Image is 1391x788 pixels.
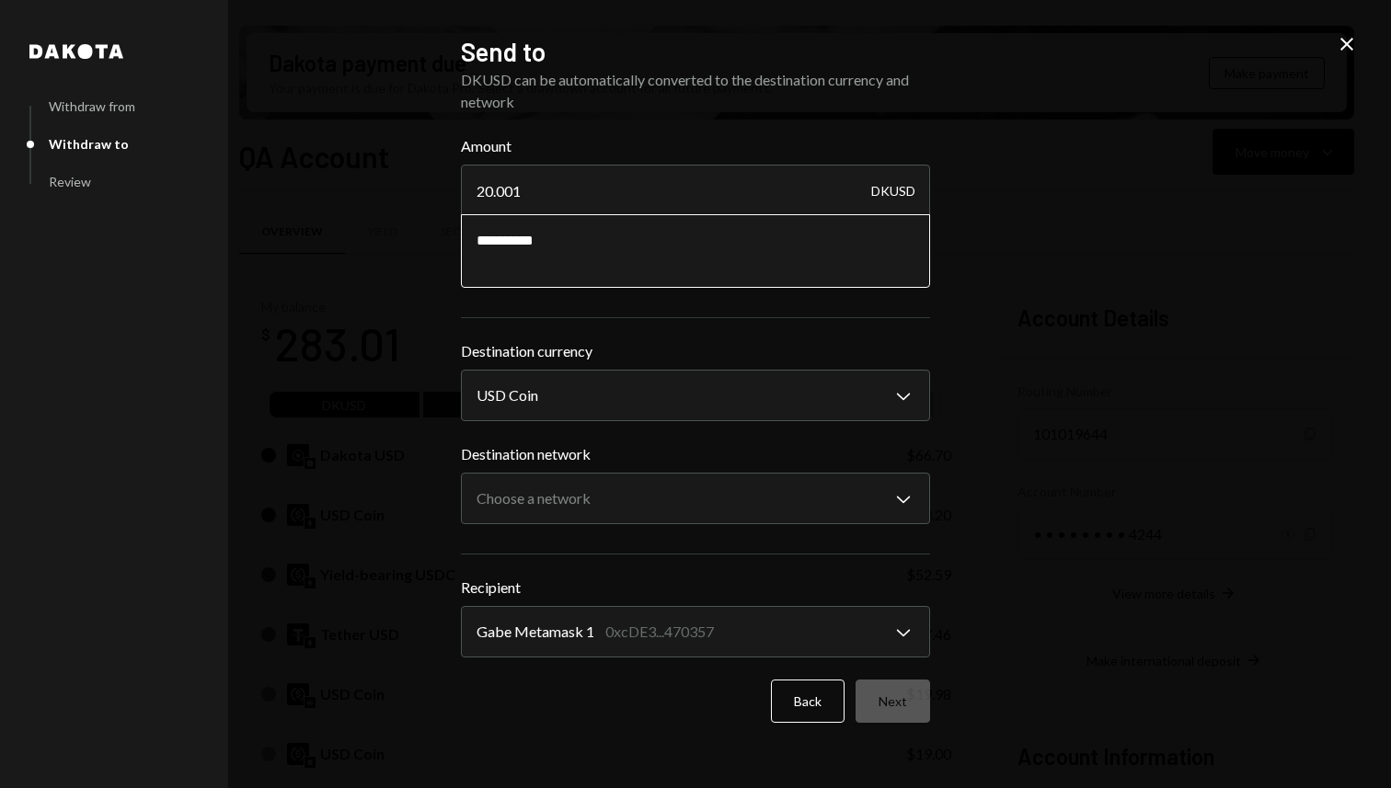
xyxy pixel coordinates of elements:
[461,69,930,113] div: DKUSD can be automatically converted to the destination currency and network
[461,606,930,657] button: Recipient
[771,680,845,723] button: Back
[461,165,930,216] input: Enter amount
[49,174,91,189] div: Review
[461,577,930,599] label: Recipient
[461,370,930,421] button: Destination currency
[461,443,930,465] label: Destination network
[871,165,915,216] div: DKUSD
[461,135,930,157] label: Amount
[461,473,930,524] button: Destination network
[461,340,930,362] label: Destination currency
[49,98,135,114] div: Withdraw from
[605,621,714,643] div: 0xcDE3...470357
[49,136,129,152] div: Withdraw to
[461,34,930,70] h2: Send to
